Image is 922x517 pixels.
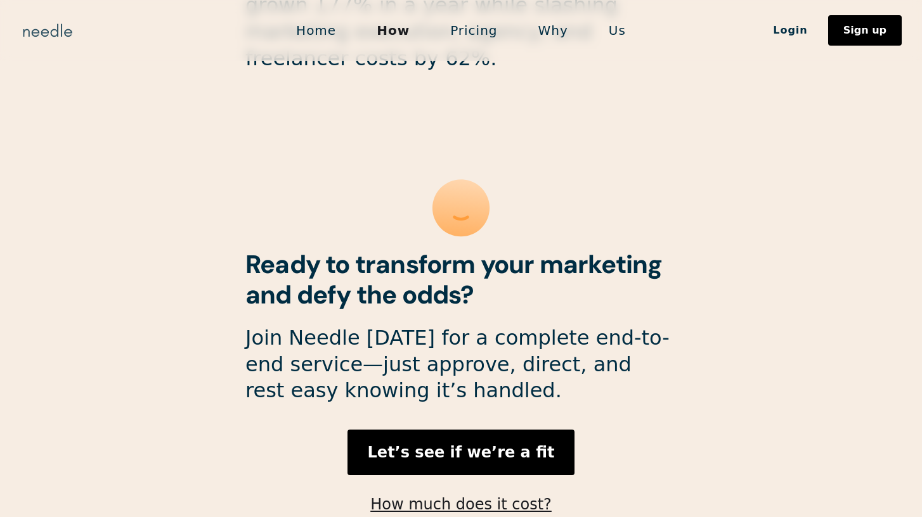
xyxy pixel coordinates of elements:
a: Sign up [828,15,902,46]
a: How [356,17,430,44]
a: Why [518,17,588,44]
a: How much does it cost? [370,495,552,513]
div: Sign up [843,25,886,35]
a: Pricing [430,17,517,44]
a: Us [588,17,646,44]
strong: Let’s see if we’re a fit [368,444,555,461]
a: Home [276,17,356,44]
a: Let’s see if we’re a fit [347,430,575,475]
p: Join Needle [DATE] for a complete end-to-end service—just approve, direct, and rest easy knowing ... [245,325,677,404]
a: Login [753,20,828,41]
h2: Ready to transform your marketing and defy the odds? [245,249,677,310]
